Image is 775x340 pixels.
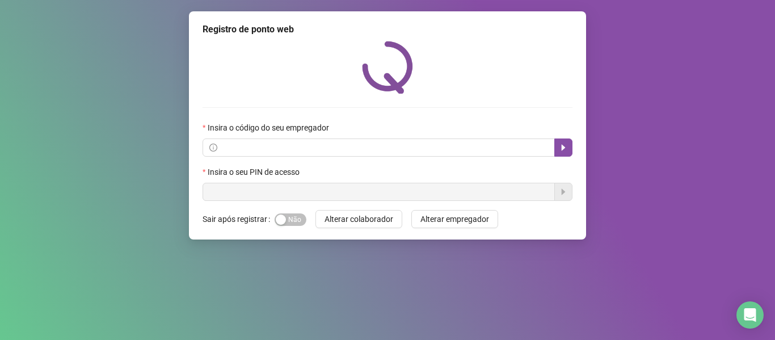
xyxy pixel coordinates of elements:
span: info-circle [209,144,217,152]
div: Open Intercom Messenger [736,301,764,329]
label: Insira o código do seu empregador [203,121,336,134]
span: caret-right [559,143,568,152]
label: Insira o seu PIN de acesso [203,166,307,178]
span: Alterar empregador [420,213,489,225]
button: Alterar empregador [411,210,498,228]
button: Alterar colaborador [315,210,402,228]
label: Sair após registrar [203,210,275,228]
div: Registro de ponto web [203,23,572,36]
span: Alterar colaborador [325,213,393,225]
img: QRPoint [362,41,413,94]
